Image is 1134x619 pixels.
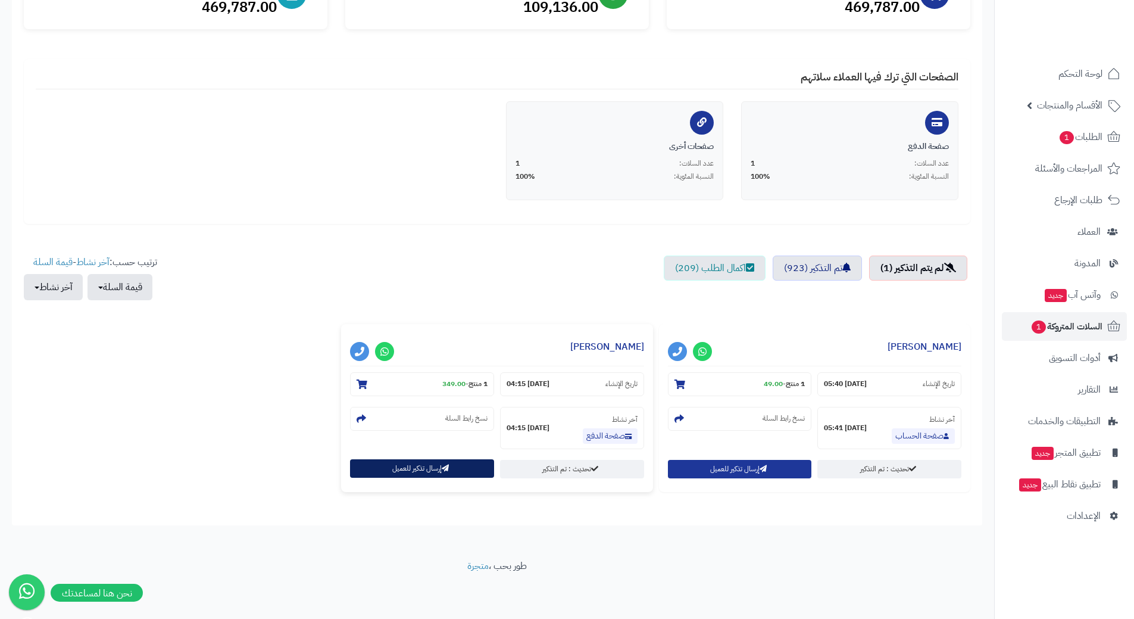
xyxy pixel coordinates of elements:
span: طلبات الإرجاع [1054,192,1102,209]
small: تاريخ الإنشاء [605,379,638,389]
strong: [DATE] 04:15 [507,423,549,433]
span: جديد [1045,289,1067,302]
span: عدد السلات: [679,158,714,169]
span: الأقسام والمنتجات [1037,97,1102,114]
span: المدونة [1074,255,1101,272]
ul: ترتيب حسب: - [24,256,157,300]
span: التقارير [1078,381,1101,398]
section: 1 منتج-49.00 [668,372,812,396]
a: المراجعات والأسئلة [1002,154,1127,183]
a: آخر نشاط [76,255,110,269]
span: المراجعات والأسئلة [1035,160,1102,177]
strong: 49.00 [764,378,783,389]
a: تحديث : تم التذكير [817,460,961,478]
a: تم التذكير (923) [773,256,862,281]
span: العملاء [1077,223,1101,240]
small: نسخ رابط السلة [445,413,488,424]
a: الطلبات1 [1002,123,1127,151]
a: لوحة التحكم [1002,60,1127,88]
div: صفحة الدفع [751,141,949,153]
strong: [DATE] 05:40 [824,379,867,389]
button: آخر نشاط [24,274,83,300]
a: أدوات التسويق [1002,344,1127,372]
span: عدد السلات: [914,158,949,169]
a: صفحة الحساب [892,428,955,444]
strong: 1 منتج [786,378,805,389]
a: تطبيق المتجرجديد [1002,438,1127,467]
a: تطبيق نقاط البيعجديد [1002,470,1127,499]
a: لم يتم التذكير (1) [869,256,967,281]
a: التقارير [1002,375,1127,404]
strong: 1 منتج [468,378,488,389]
span: جديد [1019,478,1041,492]
strong: 349.00 [442,378,466,389]
span: السلات المتروكة [1030,318,1102,335]
small: آخر نشاط [929,414,955,425]
small: آخر نشاط [612,414,638,425]
section: نسخ رابط السلة [350,407,494,431]
a: طلبات الإرجاع [1002,186,1127,214]
section: نسخ رابط السلة [668,407,812,431]
a: السلات المتروكة1 [1002,312,1127,341]
span: التطبيقات والخدمات [1028,413,1101,430]
span: النسبة المئوية: [909,172,949,182]
a: [PERSON_NAME] [570,340,644,354]
button: إرسال تذكير للعميل [668,460,812,478]
section: 1 منتج-349.00 [350,372,494,396]
span: 100% [751,172,770,182]
a: المدونة [1002,249,1127,278]
a: قيمة السلة [33,255,73,269]
span: 100% [516,172,535,182]
a: الإعدادات [1002,502,1127,530]
span: النسبة المئوية: [674,172,714,182]
a: اكمال الطلب (209) [664,256,766,281]
span: أدوات التسويق [1049,350,1101,366]
span: وآتس آب [1044,287,1101,303]
span: 1 [751,158,755,169]
button: قيمة السلة [88,274,152,300]
span: تطبيق المتجر [1030,444,1101,461]
div: صفحات أخرى [516,141,714,153]
small: تاريخ الإنشاء [923,379,955,389]
small: نسخ رابط السلة [763,413,805,424]
a: التطبيقات والخدمات [1002,407,1127,436]
a: [PERSON_NAME] [888,340,961,354]
span: 1 [1032,321,1046,334]
button: إرسال تذكير للعميل [350,459,494,478]
a: متجرة [467,559,489,573]
small: - [764,379,805,389]
span: 1 [1060,131,1074,144]
span: جديد [1032,447,1054,460]
span: الإعدادات [1067,508,1101,524]
strong: [DATE] 05:41 [824,423,867,433]
span: تطبيق نقاط البيع [1018,476,1101,493]
strong: [DATE] 04:15 [507,379,549,389]
a: وآتس آبجديد [1002,281,1127,309]
h4: الصفحات التي ترك فيها العملاء سلاتهم [36,71,958,89]
a: العملاء [1002,217,1127,246]
a: تحديث : تم التذكير [500,460,644,478]
small: - [442,379,488,389]
a: صفحة الدفع [583,428,638,444]
span: الطلبات [1058,129,1102,145]
span: لوحة التحكم [1058,66,1102,82]
span: 1 [516,158,520,169]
